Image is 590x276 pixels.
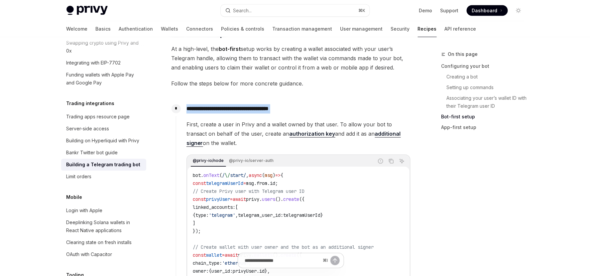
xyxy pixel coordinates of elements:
[61,111,146,123] a: Trading apps resource page
[171,45,411,72] span: At a high-level, the setup works by creating a wallet associated with your user’s Telegram handle...
[66,238,132,246] div: Clearing state on fresh installs
[267,181,270,187] span: .
[193,205,235,210] span: linked_accounts:
[66,59,121,67] div: Integrating with EIP-7702
[96,21,111,37] a: Basics
[61,135,146,147] a: Building on Hyperliquid with Privy
[206,197,230,203] span: privyUser
[225,173,230,179] span: \/
[171,79,411,88] span: Follow the steps below for more concrete guidance.
[221,21,265,37] a: Policies & controls
[441,112,529,122] a: Bot-first setup
[233,7,252,15] div: Search...
[275,197,283,203] span: ().
[387,157,396,166] button: Copy the contents from the code block
[222,173,225,179] span: /
[193,212,195,218] span: {
[275,181,278,187] span: ;
[283,197,299,203] span: create
[61,159,146,171] a: Building a Telegram trading bot
[419,7,432,14] a: Demo
[203,173,219,179] span: onText
[221,5,370,17] button: Open search
[61,147,146,159] a: Bankr Twitter bot guide
[246,197,259,203] span: privy
[230,173,246,179] span: start/
[193,173,201,179] span: bot
[262,173,265,179] span: (
[254,181,257,187] span: .
[61,205,146,216] a: Login with Apple
[249,173,262,179] span: async
[61,57,146,69] a: Integrating with EIP-7702
[273,173,275,179] span: )
[257,181,267,187] span: from
[273,21,332,37] a: Transaction management
[281,173,283,179] span: {
[448,51,478,59] span: On this page
[193,189,304,195] span: // Create Privy user with Telegram user ID
[66,113,130,121] div: Trading apps resource page
[66,173,92,181] div: Limit orders
[235,212,238,218] span: ,
[61,69,146,89] a: Funding wallets with Apple Pay and Google Pay
[246,173,249,179] span: ,
[66,207,103,214] div: Login with Apple
[61,171,146,183] a: Limit orders
[66,125,109,133] div: Server-side access
[227,157,276,165] div: @privy-io/server-auth
[238,212,283,218] span: telegram_user_id:
[330,256,340,265] button: Send message
[467,5,508,16] a: Dashboard
[243,181,246,187] span: =
[275,173,281,179] span: =>
[66,250,112,258] div: OAuth with Capacitor
[66,99,115,107] h5: Trading integrations
[66,21,88,37] a: Welcome
[441,82,529,93] a: Setting up commands
[195,212,209,218] span: type:
[193,244,374,250] span: // Create wallet with user owner and the bot as an additional signer
[193,228,201,234] span: });
[66,6,108,15] img: light logo
[66,149,118,157] div: Bankr Twitter bot guide
[66,137,140,145] div: Building on Hyperliquid with Privy
[262,197,275,203] span: users
[186,21,213,37] a: Connectors
[245,253,320,268] input: Ask a question...
[66,71,142,87] div: Funding wallets with Apple Pay and Google Pay
[201,173,203,179] span: .
[441,93,529,112] a: Associating your user’s wallet ID with their Telegram user ID
[161,21,178,37] a: Wallets
[290,131,335,138] a: authorization key
[61,123,146,135] a: Server-side access
[66,193,82,201] h5: Mobile
[320,212,323,218] span: }
[193,220,195,226] span: ]
[209,212,235,218] span: 'telegram'
[193,181,206,187] span: const
[445,21,476,37] a: API reference
[440,7,459,14] a: Support
[191,157,226,165] div: @privy-io/node
[359,8,366,13] span: ⌘ K
[193,197,206,203] span: const
[283,212,320,218] span: telegramUserId
[376,157,385,166] button: Report incorrect code
[235,205,238,210] span: [
[265,173,273,179] span: msg
[441,122,529,133] a: App-first setup
[472,7,498,14] span: Dashboard
[513,5,524,16] button: Toggle dark mode
[230,197,233,203] span: =
[66,161,141,169] div: Building a Telegram trading bot
[61,216,146,236] a: Deeplinking Solana wallets in React Native applications
[299,197,304,203] span: ({
[206,181,243,187] span: telegramUserId
[391,21,410,37] a: Security
[246,181,254,187] span: msg
[418,21,437,37] a: Recipes
[441,72,529,82] a: Creating a bot
[233,197,246,203] span: await
[219,46,241,53] strong: bot-first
